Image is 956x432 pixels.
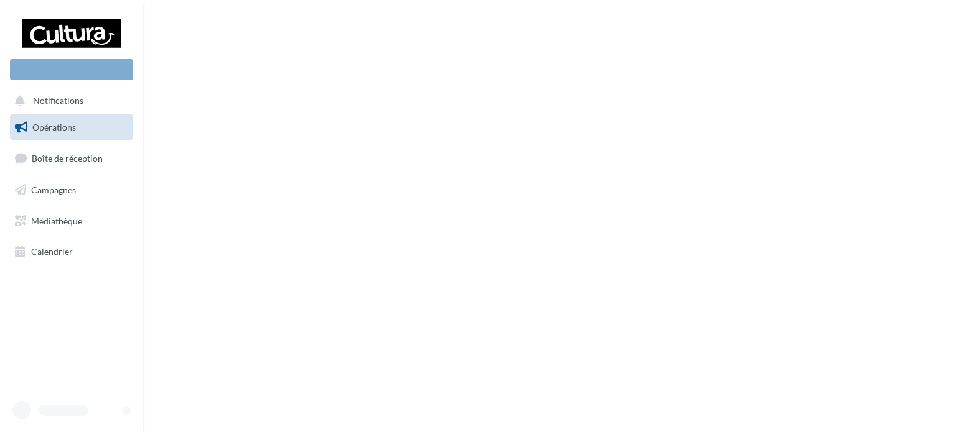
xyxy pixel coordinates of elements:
a: Campagnes [7,177,136,203]
div: Nouvelle campagne [10,59,133,80]
a: Calendrier [7,239,136,265]
a: Boîte de réception [7,145,136,172]
span: Calendrier [31,246,73,257]
span: Médiathèque [31,215,82,226]
span: Campagnes [31,185,76,195]
span: Opérations [32,122,76,132]
a: Médiathèque [7,208,136,234]
span: Notifications [33,96,83,106]
a: Opérations [7,114,136,140]
span: Boîte de réception [32,153,103,163]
